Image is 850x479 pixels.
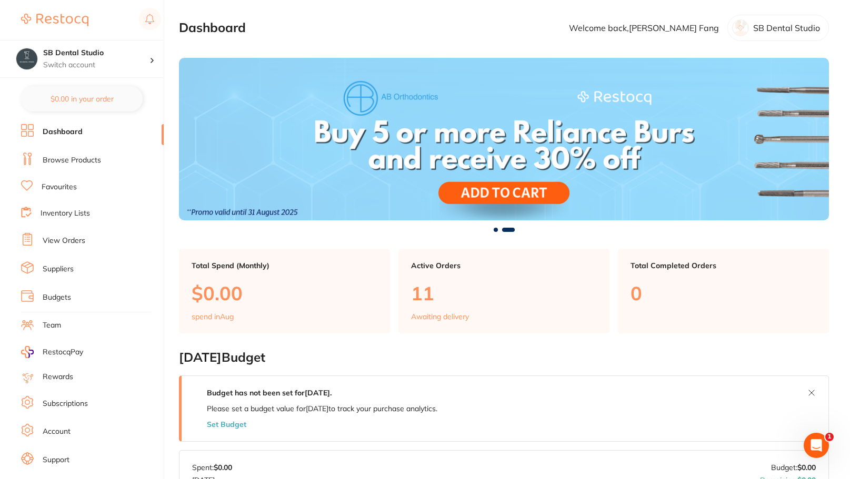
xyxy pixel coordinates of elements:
img: SB Dental Studio [16,48,37,69]
p: Awaiting delivery [411,312,469,321]
img: Dashboard [179,58,829,220]
p: Budget: [771,463,816,472]
a: Browse Products [43,155,101,166]
a: Rewards [43,372,73,382]
p: Total Spend (Monthly) [192,261,377,270]
a: View Orders [43,236,85,246]
a: Budgets [43,292,71,303]
a: Account [43,426,71,437]
p: Welcome back, [PERSON_NAME] Fang [569,23,719,33]
a: Dashboard [43,127,83,137]
p: spend in Aug [192,312,234,321]
p: Total Completed Orders [631,261,816,270]
a: Favourites [42,182,77,192]
p: 11 [411,282,597,304]
h2: [DATE] Budget [179,350,829,365]
p: $0.00 [192,282,377,304]
span: 1 [825,433,834,441]
p: Spent: [192,463,232,472]
h4: SB Dental Studio [43,48,149,58]
a: RestocqPay [21,346,83,358]
a: Team [43,320,61,331]
button: $0.00 in your order [21,86,143,111]
a: Total Spend (Monthly)$0.00spend inAug [179,249,390,334]
a: Suppliers [43,264,74,274]
img: RestocqPay [21,346,34,358]
a: Restocq Logo [21,8,88,32]
p: Active Orders [411,261,597,270]
strong: $0.00 [214,463,232,472]
h2: Dashboard [179,21,246,35]
img: Restocq Logo [21,14,88,26]
a: Support [43,455,69,465]
span: RestocqPay [43,347,83,358]
strong: $0.00 [797,463,816,472]
a: Subscriptions [43,399,88,409]
strong: Budget has not been set for [DATE] . [207,388,332,398]
p: SB Dental Studio [753,23,820,33]
iframe: Intercom live chat [804,433,829,458]
a: Active Orders11Awaiting delivery [398,249,609,334]
p: Please set a budget value for [DATE] to track your purchase analytics. [207,404,437,413]
a: Total Completed Orders0 [618,249,829,334]
button: Set Budget [207,420,246,429]
a: Inventory Lists [41,208,90,219]
p: Switch account [43,60,149,70]
p: 0 [631,282,816,304]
